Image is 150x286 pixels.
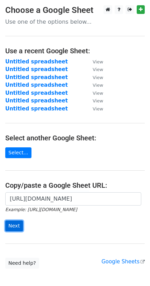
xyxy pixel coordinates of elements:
[93,98,103,103] small: View
[5,90,68,96] a: Untitled spreadsheet
[5,207,77,212] small: Example: [URL][DOMAIN_NAME]
[86,98,103,104] a: View
[101,258,145,265] a: Google Sheets
[5,181,145,190] h4: Copy/paste a Google Sheet URL:
[5,221,23,231] input: Next
[5,147,31,158] a: Select...
[5,82,68,88] a: Untitled spreadsheet
[86,90,103,96] a: View
[93,83,103,88] small: View
[5,106,68,112] a: Untitled spreadsheet
[93,75,103,80] small: View
[86,74,103,80] a: View
[86,66,103,72] a: View
[5,47,145,55] h4: Use a recent Google Sheet:
[115,253,150,286] iframe: Chat Widget
[5,5,145,15] h3: Choose a Google Sheet
[93,91,103,96] small: View
[93,106,103,111] small: View
[5,18,145,25] p: Use one of the options below...
[5,74,68,80] a: Untitled spreadsheet
[86,106,103,112] a: View
[5,98,68,104] a: Untitled spreadsheet
[5,192,141,206] input: Paste your Google Sheet URL here
[93,59,103,64] small: View
[5,258,39,269] a: Need help?
[5,59,68,65] a: Untitled spreadsheet
[93,67,103,72] small: View
[5,134,145,142] h4: Select another Google Sheet:
[86,82,103,88] a: View
[5,66,68,72] a: Untitled spreadsheet
[86,59,103,65] a: View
